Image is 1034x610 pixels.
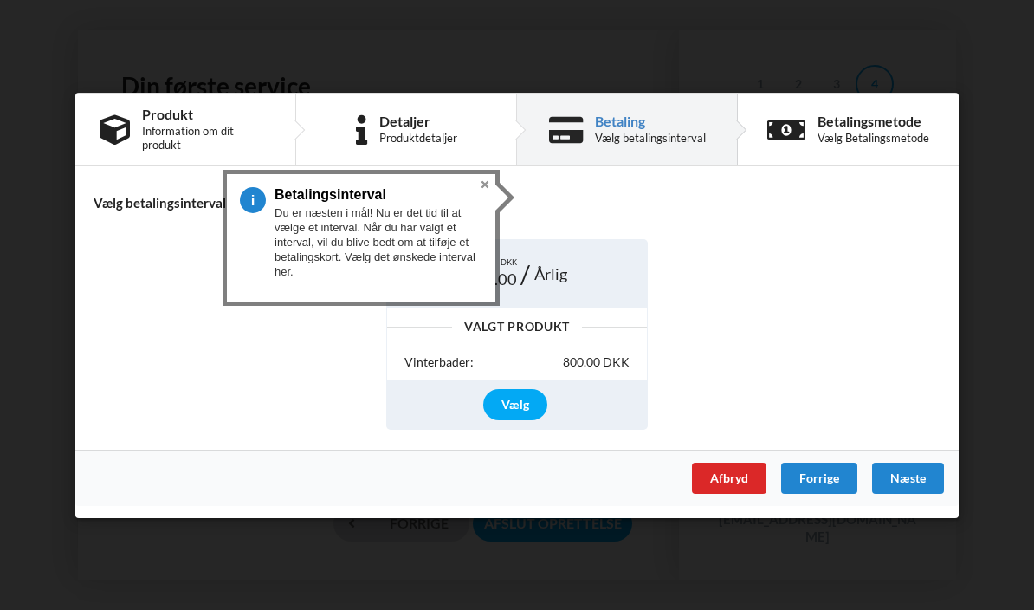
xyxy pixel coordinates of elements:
div: Valgt Produkt [387,321,647,333]
button: Close [475,174,495,195]
div: Produkt [142,107,271,121]
div: Du er næsten i mål! Nu er det tid til at vælge et interval. Når du har valgt et interval, vil du ... [275,198,482,279]
div: Vinterbader: [404,354,474,371]
div: Årlig [526,257,576,290]
span: DKK [501,257,517,269]
h4: Vælg betalingsinterval [94,195,940,211]
div: Afbryd [692,462,766,493]
div: Betalingsmetode [818,114,929,128]
span: 5 [240,187,275,213]
div: Detaljer [379,114,457,128]
div: Vælg betalingsinterval [595,131,706,145]
div: Vælg Betalingsmetode [818,131,929,145]
div: Forrige [781,462,857,493]
div: Vælg [483,389,547,420]
h3: Betalingsinterval [275,186,469,203]
div: Næste [872,462,944,493]
div: Produktdetaljer [379,131,457,145]
div: Betaling [595,114,706,128]
div: 800.00 DKK [563,354,630,371]
div: Information om dit produkt [142,124,271,152]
